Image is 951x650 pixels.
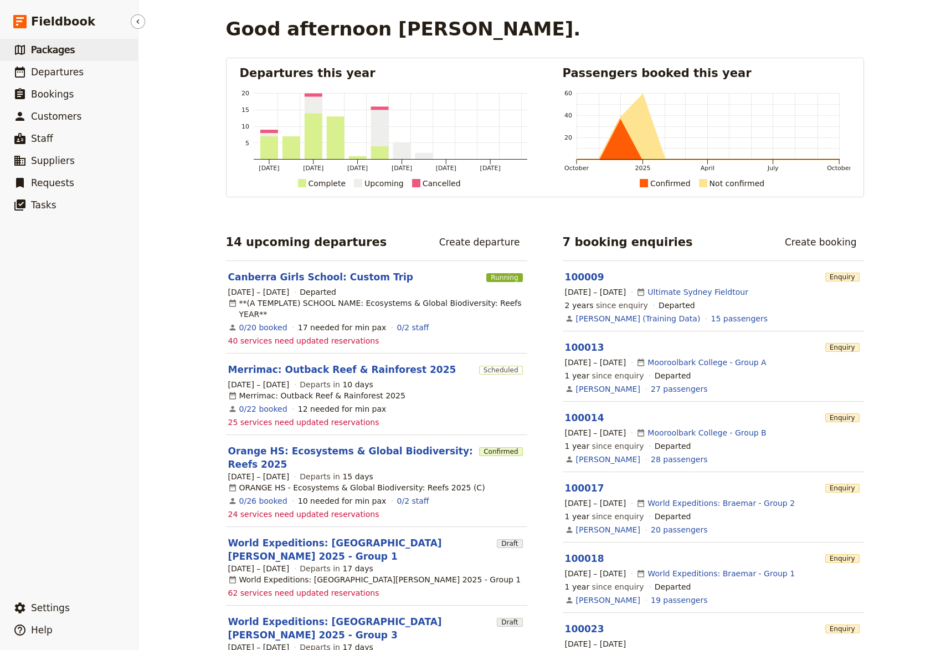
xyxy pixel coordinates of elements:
a: View the passengers for this booking [651,383,707,395]
tspan: [DATE] [480,165,500,172]
h2: 7 booking enquiries [563,234,693,250]
div: Departed [300,286,336,298]
span: [DATE] – [DATE] [565,498,626,509]
div: Departed [655,581,691,592]
span: Enquiry [825,484,860,493]
span: 17 days [342,564,373,573]
tspan: April [700,165,714,172]
span: Requests [31,177,74,188]
span: [DATE] – [DATE] [565,427,626,438]
a: View the passengers for this booking [651,595,707,606]
div: Departed [659,300,695,311]
div: Departed [655,370,691,381]
span: [DATE] – [DATE] [228,286,290,298]
span: Enquiry [825,554,860,563]
span: 62 services need updated reservations [228,587,379,598]
span: Help [31,625,53,636]
a: Merrimac: Outback Reef & Rainforest 2025 [228,363,456,376]
span: Tasks [31,199,56,211]
h1: Good afternoon [PERSON_NAME]. [226,18,581,40]
a: [PERSON_NAME] [576,454,640,465]
a: World Expeditions: [GEOGRAPHIC_DATA][PERSON_NAME] 2025 - Group 1 [228,536,493,563]
span: Departs in [300,379,373,390]
a: 100018 [565,553,604,564]
a: World Expeditions: Braemar - Group 1 [647,568,795,579]
div: 10 needed for min pax [298,495,387,506]
span: [DATE] – [DATE] [228,471,290,482]
div: 12 needed for min pax [298,403,387,414]
span: Confirmed [479,447,522,456]
span: [DATE] – [DATE] [565,286,626,298]
div: Merrimac: Outback Reef & Rainforest 2025 [228,390,405,401]
a: 100023 [565,623,604,634]
span: 10 days [342,380,373,389]
a: 100014 [565,412,604,423]
span: Settings [31,602,70,613]
a: 100009 [565,272,604,283]
span: Customers [31,111,81,122]
div: **(A TEMPLATE) SCHOOL NAME: Ecosystems & Global Biodiversity: Reefs YEAR** [228,298,525,320]
a: View the passengers for this booking [651,454,707,465]
button: Hide menu [131,14,145,29]
tspan: 60 [564,90,572,97]
span: since enquiry [565,370,644,381]
a: View the passengers for this booking [651,524,707,535]
a: 100017 [565,483,604,494]
tspan: 40 [564,112,572,119]
a: View the bookings for this departure [239,322,287,333]
div: Not confirmed [710,177,765,190]
h2: Departures this year [240,65,527,81]
div: Departed [655,441,691,452]
a: World Expeditions: [GEOGRAPHIC_DATA][PERSON_NAME] 2025 - Group 3 [228,615,493,642]
span: Fieldbook [31,13,95,30]
tspan: [DATE] [259,165,279,172]
span: Departs in [300,563,373,574]
a: View the bookings for this departure [239,495,287,506]
span: 2 years [565,301,594,310]
span: [DATE] – [DATE] [565,638,626,649]
a: View the passengers for this booking [711,313,768,324]
span: 24 services need updated reservations [228,509,379,520]
div: Confirmed [650,177,691,190]
span: [DATE] – [DATE] [228,379,290,390]
div: Departed [655,511,691,522]
a: View the bookings for this departure [239,403,287,414]
a: Canberra Girls School: Custom Trip [228,270,414,284]
tspan: [DATE] [435,165,456,172]
tspan: July [767,165,778,172]
span: 15 days [342,472,373,481]
span: 1 year [565,512,590,521]
span: [DATE] – [DATE] [565,568,626,579]
a: 100013 [565,342,604,353]
tspan: 5 [245,140,249,147]
span: Staff [31,133,53,144]
tspan: 2025 [635,165,650,172]
a: 0/2 staff [397,495,429,506]
span: 1 year [565,442,590,451]
a: Mooroolbark College - Group A [647,357,766,368]
div: ORANGE HS - Ecosystems & Global Biodiversity: Reefs 2025 (C) [228,482,485,493]
tspan: [DATE] [391,165,412,172]
span: Suppliers [31,155,75,166]
span: since enquiry [565,300,648,311]
div: Complete [309,177,346,190]
a: Mooroolbark College - Group B [647,427,766,438]
a: [PERSON_NAME] [576,595,640,606]
a: [PERSON_NAME] (Training Data) [576,313,701,324]
div: 17 needed for min pax [298,322,387,333]
a: World Expeditions: Braemar - Group 2 [647,498,795,509]
span: since enquiry [565,511,644,522]
div: Upcoming [364,177,404,190]
span: Running [486,273,522,282]
span: Departs in [300,471,373,482]
span: since enquiry [565,441,644,452]
a: [PERSON_NAME] [576,524,640,535]
span: Bookings [31,89,74,100]
a: 0/2 staff [397,322,429,333]
span: 1 year [565,371,590,380]
span: Enquiry [825,625,860,633]
tspan: [DATE] [347,165,368,172]
tspan: October [827,165,851,172]
tspan: 20 [564,134,572,141]
tspan: October [564,165,589,172]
